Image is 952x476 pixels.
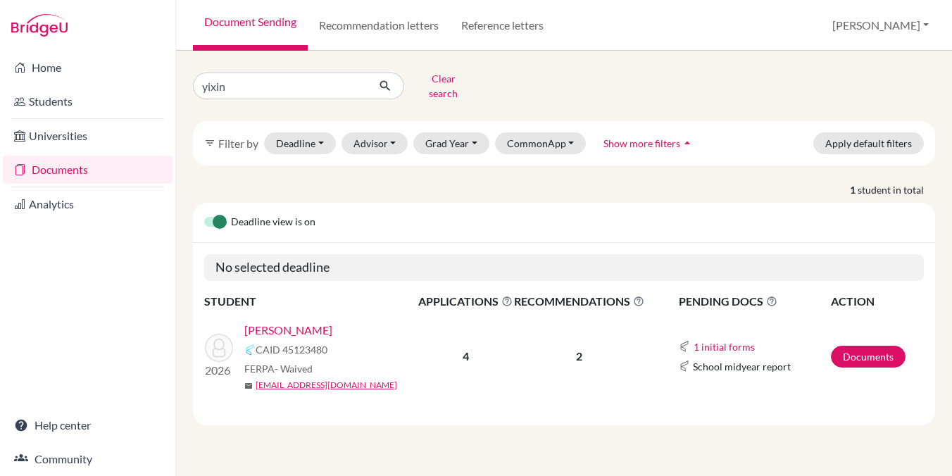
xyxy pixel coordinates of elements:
[463,349,469,363] b: 4
[264,132,336,154] button: Deadline
[603,137,680,149] span: Show more filters
[204,137,215,149] i: filter_list
[231,214,315,231] span: Deadline view is on
[495,132,587,154] button: CommonApp
[218,137,258,150] span: Filter by
[679,361,690,372] img: Common App logo
[3,445,173,473] a: Community
[244,361,313,376] span: FERPA
[205,362,233,379] p: 2026
[256,342,327,357] span: CAID 45123480
[680,136,694,150] i: arrow_drop_up
[3,190,173,218] a: Analytics
[858,182,935,197] span: student in total
[342,132,408,154] button: Advisor
[204,292,418,311] th: STUDENT
[693,339,756,355] button: 1 initial forms
[413,132,489,154] button: Grad Year
[244,322,332,339] a: [PERSON_NAME]
[830,292,924,311] th: ACTION
[3,87,173,115] a: Students
[244,382,253,390] span: mail
[244,344,256,356] img: Common App logo
[205,334,233,362] img: Gao, Yixin
[850,182,858,197] strong: 1
[3,54,173,82] a: Home
[3,411,173,439] a: Help center
[418,293,513,310] span: APPLICATIONS
[813,132,924,154] button: Apply default filters
[11,14,68,37] img: Bridge-U
[3,156,173,184] a: Documents
[679,293,829,310] span: PENDING DOCS
[204,254,924,281] h5: No selected deadline
[275,363,313,375] span: - Waived
[693,359,791,374] span: School midyear report
[826,12,935,39] button: [PERSON_NAME]
[679,341,690,352] img: Common App logo
[3,122,173,150] a: Universities
[831,346,906,368] a: Documents
[591,132,706,154] button: Show more filtersarrow_drop_up
[404,68,482,104] button: Clear search
[193,73,368,99] input: Find student by name...
[256,379,397,392] a: [EMAIL_ADDRESS][DOMAIN_NAME]
[514,293,644,310] span: RECOMMENDATIONS
[514,348,644,365] p: 2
